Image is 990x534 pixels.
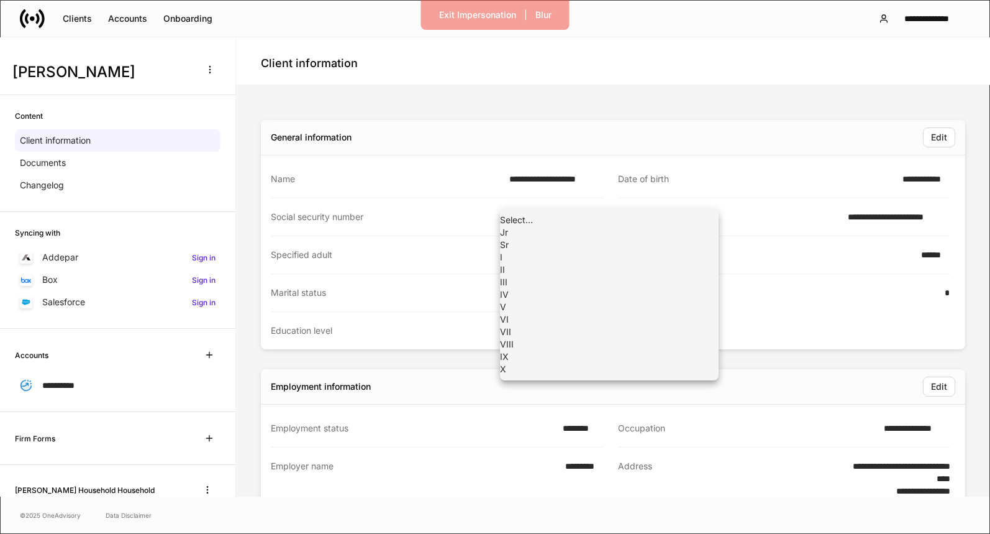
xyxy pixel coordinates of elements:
h6: Firm Forms [15,433,55,444]
span: © 2025 OneAdvisory [20,510,81,520]
div: Gender [618,249,914,261]
h6: Syncing with [15,227,60,239]
li: VIII [500,338,719,351]
h4: Client information [261,56,358,71]
div: Onboarding [163,14,212,23]
li: Jr [500,226,719,239]
li: X [500,363,719,375]
p: Salesforce [42,296,85,308]
li: Select... [500,214,719,226]
p: Changelog [20,179,64,191]
h6: [PERSON_NAME] Household Household [15,484,155,496]
h3: [PERSON_NAME] [12,62,192,82]
div: Marital status [271,287,570,299]
h6: Sign in [192,297,216,308]
div: Number of dependents [618,287,937,300]
div: Employer name [271,460,558,497]
p: Documents [20,157,66,169]
div: Clients [63,14,92,23]
li: I [500,251,719,264]
p: Client information [20,134,91,147]
li: II [500,264,719,276]
li: VII [500,326,719,338]
div: Employment information [271,380,371,393]
div: Specified adult [271,249,584,261]
div: Education level [271,325,528,337]
a: Data Disclaimer [106,510,152,520]
li: III [500,276,719,288]
div: Date of birth [618,173,895,185]
h6: Content [15,110,43,122]
div: Occupation [618,422,876,435]
h6: Sign in [192,274,216,286]
div: Accounts [108,14,147,23]
h6: Sign in [192,252,216,264]
div: Edit [931,382,947,391]
p: Box [42,274,58,286]
div: Employment status [271,422,555,435]
li: Sr [500,239,719,251]
img: oYqM9ojoZLfzCHUefNbBcWHcyDPbQKagtYciMC8pFl3iZXy3dU33Uwy+706y+0q2uJ1ghNQf2OIHrSh50tUd9HaB5oMc62p0G... [21,277,31,283]
div: General information [271,131,352,144]
div: Name [271,173,502,185]
div: Blur [535,11,552,19]
li: VI [500,313,719,326]
div: Exit Impersonation [439,11,516,19]
li: IV [500,288,719,301]
div: Edit [931,133,947,142]
li: V [500,301,719,313]
li: IX [500,351,719,363]
div: Social security number [271,211,525,223]
p: Addepar [42,251,78,264]
h6: Accounts [15,349,48,361]
div: Country of citizenship [618,211,840,223]
div: Address [618,460,807,497]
